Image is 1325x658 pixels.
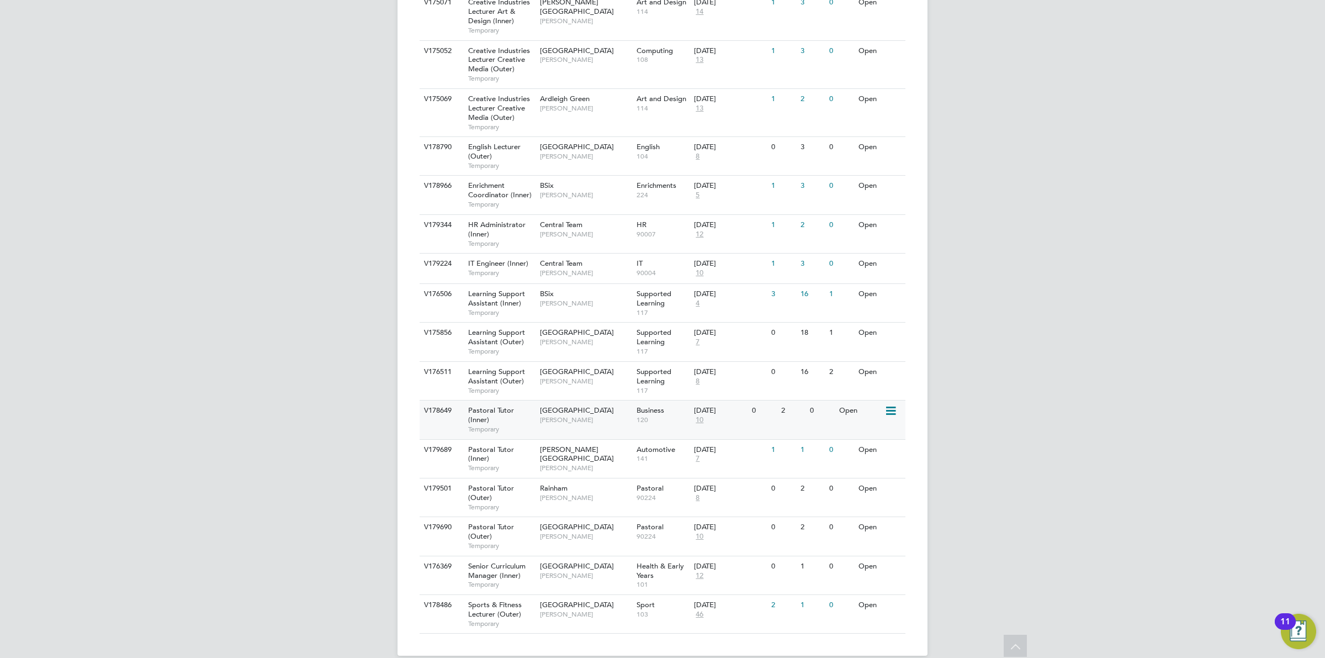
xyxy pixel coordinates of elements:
[468,522,514,541] span: Pastoral Tutor (Outer)
[468,600,522,619] span: Sports & Fitness Lecturer (Outer)
[694,181,766,191] div: [DATE]
[768,323,797,343] div: 0
[1281,614,1316,649] button: Open Resource Center, 11 new notifications
[540,17,631,25] span: [PERSON_NAME]
[468,445,514,464] span: Pastoral Tutor (Inner)
[637,55,689,64] span: 108
[768,254,797,274] div: 1
[468,94,530,122] span: Creative Industries Lecturer Creative Media (Outer)
[540,571,631,580] span: [PERSON_NAME]
[540,338,631,346] span: [PERSON_NAME]
[856,517,904,538] div: Open
[637,7,689,16] span: 114
[826,89,855,109] div: 0
[694,377,701,386] span: 8
[637,561,684,580] span: Health & Early Years
[637,152,689,161] span: 104
[468,347,534,356] span: Temporary
[637,347,689,356] span: 117
[468,619,534,628] span: Temporary
[694,406,746,415] div: [DATE]
[468,308,534,317] span: Temporary
[637,454,689,463] span: 141
[540,532,631,541] span: [PERSON_NAME]
[468,181,532,199] span: Enrichment Coordinator (Inner)
[694,143,766,152] div: [DATE]
[637,259,643,268] span: IT
[637,445,675,454] span: Automotive
[798,362,826,382] div: 16
[856,215,904,235] div: Open
[540,191,631,199] span: [PERSON_NAME]
[637,367,671,386] span: Supported Learning
[749,401,778,421] div: 0
[468,561,526,580] span: Senior Curriculum Manager (Inner)
[694,289,766,299] div: [DATE]
[421,517,460,538] div: V179690
[826,362,855,382] div: 2
[637,580,689,589] span: 101
[694,484,766,493] div: [DATE]
[540,561,614,571] span: [GEOGRAPHIC_DATA]
[637,191,689,199] span: 224
[768,176,797,196] div: 1
[694,220,766,230] div: [DATE]
[540,483,568,493] span: Rainham
[468,580,534,589] span: Temporary
[694,532,705,541] span: 10
[826,41,855,61] div: 0
[421,401,460,421] div: V178649
[540,55,631,64] span: [PERSON_NAME]
[540,328,614,337] span: [GEOGRAPHIC_DATA]
[694,601,766,610] div: [DATE]
[694,230,705,239] span: 12
[540,152,631,161] span: [PERSON_NAME]
[694,571,705,581] span: 12
[421,478,460,499] div: V179501
[637,532,689,541] span: 90224
[637,142,660,151] span: English
[807,401,836,421] div: 0
[468,425,534,434] span: Temporary
[468,200,534,209] span: Temporary
[421,89,460,109] div: V175069
[694,493,701,503] span: 8
[856,176,904,196] div: Open
[637,493,689,502] span: 90224
[694,191,701,200] span: 5
[468,367,525,386] span: Learning Support Assistant (Outer)
[694,269,705,278] span: 10
[637,220,646,229] span: HR
[540,269,631,277] span: [PERSON_NAME]
[468,259,528,268] span: IT Engineer (Inner)
[540,600,614,609] span: [GEOGRAPHIC_DATA]
[694,454,701,464] span: 7
[468,386,534,395] span: Temporary
[694,415,705,425] span: 10
[1280,622,1290,636] div: 11
[694,7,705,17] span: 14
[798,176,826,196] div: 3
[856,362,904,382] div: Open
[826,323,855,343] div: 1
[856,89,904,109] div: Open
[468,464,534,472] span: Temporary
[540,610,631,619] span: [PERSON_NAME]
[826,440,855,460] div: 0
[768,478,797,499] div: 0
[768,215,797,235] div: 1
[468,503,534,512] span: Temporary
[826,595,855,615] div: 0
[421,284,460,304] div: V176506
[768,440,797,460] div: 1
[856,595,904,615] div: Open
[798,556,826,577] div: 1
[798,284,826,304] div: 16
[421,323,460,343] div: V175856
[637,230,689,239] span: 90007
[798,89,826,109] div: 2
[468,26,534,35] span: Temporary
[694,55,705,65] span: 13
[540,46,614,55] span: [GEOGRAPHIC_DATA]
[694,46,766,56] div: [DATE]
